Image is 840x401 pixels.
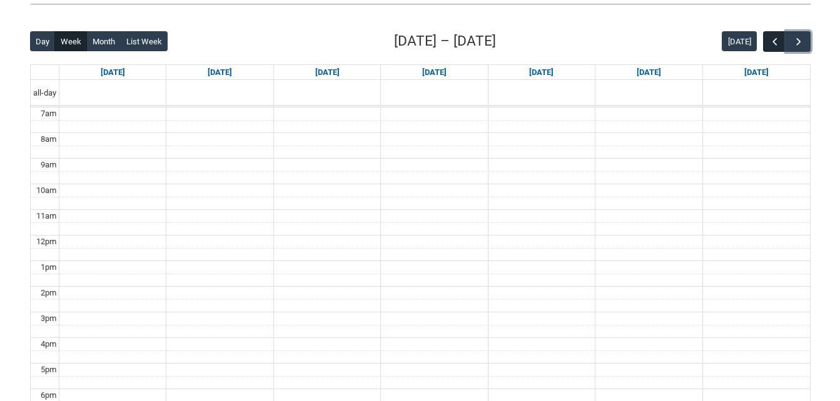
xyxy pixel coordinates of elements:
div: 8am [38,133,59,146]
div: 11am [34,210,59,222]
div: 1pm [38,261,59,274]
button: List Week [120,31,168,51]
div: 10am [34,184,59,197]
button: [DATE] [722,31,757,51]
a: Go to August 27, 2025 [420,65,449,80]
a: Go to August 30, 2025 [742,65,771,80]
a: Go to August 24, 2025 [98,65,128,80]
h2: [DATE] – [DATE] [394,31,496,52]
a: Go to August 28, 2025 [527,65,556,80]
button: Next Week [786,31,810,52]
a: Go to August 25, 2025 [205,65,235,80]
div: 12pm [34,235,59,248]
button: Day [30,31,56,51]
a: Go to August 26, 2025 [313,65,342,80]
div: 3pm [38,312,59,325]
div: 5pm [38,364,59,376]
span: all-day [31,87,59,99]
div: 7am [38,107,59,120]
div: 9am [38,159,59,171]
button: Week [54,31,87,51]
a: Go to August 29, 2025 [634,65,664,80]
button: Month [86,31,121,51]
div: 2pm [38,287,59,299]
div: 4pm [38,338,59,350]
button: Previous Week [763,31,787,52]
